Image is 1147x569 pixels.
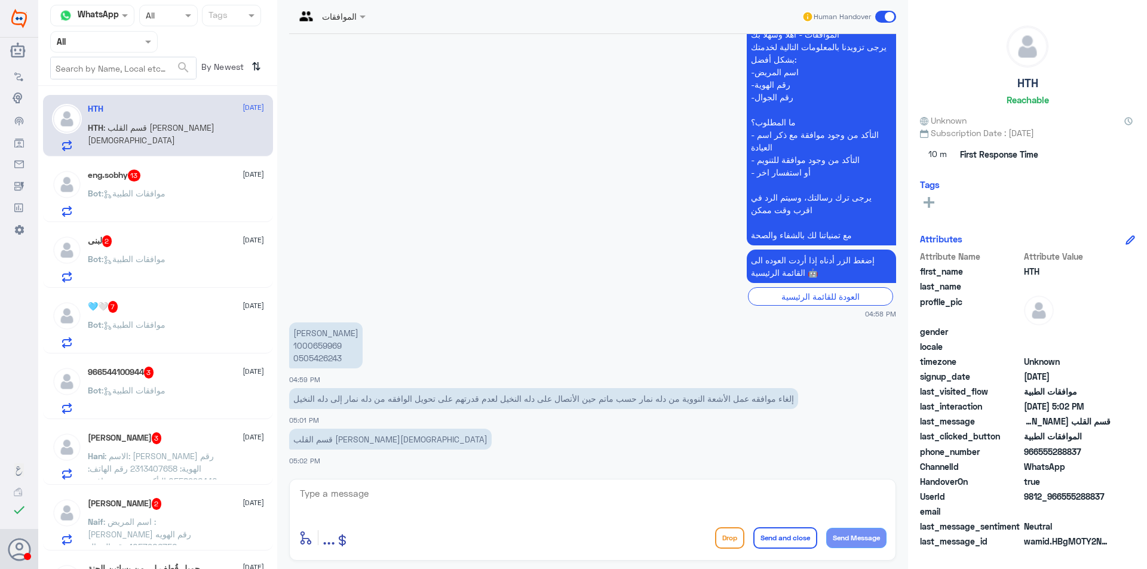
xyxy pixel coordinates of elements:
[52,432,82,462] img: defaultAdmin.png
[102,319,165,330] span: : موافقات الطبية
[920,475,1022,488] span: HandoverOn
[920,430,1022,442] span: last_clicked_button
[289,416,319,424] span: 05:01 PM
[920,400,1022,413] span: last_interaction
[920,505,1022,518] span: email
[88,498,162,510] h5: Naif Alabsi
[12,503,26,517] i: check
[920,296,1022,323] span: profile_pic
[152,498,162,510] span: 2
[920,179,940,190] h6: Tags
[88,122,214,145] span: : قسم القلب [PERSON_NAME][DEMOGRAPHIC_DATA]
[747,250,896,283] p: 5/9/2025, 4:58 PM
[1024,505,1111,518] span: null
[88,122,103,133] span: HTH
[289,322,363,368] p: 5/9/2025, 4:59 PM
[88,451,217,499] span: : الاسم: [PERSON_NAME] رقم الهوية: 2313407658 رقم الهاتف: 0558996440 التأكد من وجود موافقة في عيا...
[920,490,1022,503] span: UserId
[1024,535,1111,548] span: wamid.HBgMOTY2NTU1Mjg4ODM3FQIAEhgUM0FGMzY1NEMxNUUwRUZBQkZDMDkA
[814,11,871,22] span: Human Handover
[243,366,264,377] span: [DATE]
[323,524,335,551] button: ...
[1024,265,1111,278] span: HTH
[1024,325,1111,338] span: null
[88,170,141,182] h5: eng.sobhy
[1024,385,1111,398] span: موافقات الطبية
[1024,296,1054,325] img: defaultAdmin.png
[51,57,196,79] input: Search by Name, Local etc…
[52,104,82,134] img: defaultAdmin.png
[715,527,744,549] button: Drop
[243,300,264,311] span: [DATE]
[865,309,896,319] span: 04:58 PM
[88,367,154,379] h5: 966544100944
[920,250,1022,263] span: Attribute Name
[289,376,320,383] span: 04:59 PM
[108,301,118,313] span: 7
[102,254,165,264] span: : موافقات الطبية
[753,527,817,549] button: Send and close
[920,127,1135,139] span: Subscription Date : [DATE]
[144,367,154,379] span: 3
[1024,430,1111,442] span: الموافقات الطبية
[1024,520,1111,533] span: 0
[1024,340,1111,353] span: null
[1024,355,1111,368] span: Unknown
[920,355,1022,368] span: timezone
[207,8,228,24] div: Tags
[920,520,1022,533] span: last_message_sentiment
[1024,250,1111,263] span: Attribute Value
[243,235,264,245] span: [DATE]
[920,280,1022,293] span: last_name
[1007,26,1048,67] img: defaultAdmin.png
[197,57,247,81] span: By Newest
[920,340,1022,353] span: locale
[1024,415,1111,427] span: قسم القلب الدكتور نضال المصري
[88,104,103,114] h5: HTH
[176,58,191,78] button: search
[920,370,1022,383] span: signup_date
[920,144,956,165] span: 10 m
[323,527,335,548] span: ...
[289,429,492,450] p: 5/9/2025, 5:02 PM
[243,497,264,508] span: [DATE]
[88,451,105,461] span: Hani
[128,170,141,182] span: 13
[152,432,162,444] span: 3
[243,102,264,113] span: [DATE]
[1024,460,1111,473] span: 2
[11,9,27,28] img: Widebot Logo
[920,445,1022,458] span: phone_number
[88,254,102,264] span: Bot
[57,7,75,24] img: whatsapp.png
[88,385,102,395] span: Bot
[176,60,191,75] span: search
[252,57,261,76] i: ⇅
[52,235,82,265] img: defaultAdmin.png
[102,385,165,395] span: : موافقات الطبية
[920,385,1022,398] span: last_visited_flow
[748,287,893,306] div: العودة للقائمة الرئيسية
[243,432,264,442] span: [DATE]
[1007,94,1049,105] h6: Reachable
[8,538,30,561] button: Avatar
[920,460,1022,473] span: ChannelId
[88,301,118,313] h5: 🩵🤍
[88,432,162,444] h5: Hani Mohamed
[1024,370,1111,383] span: 2025-04-14T11:44:40.098Z
[826,528,887,548] button: Send Message
[920,233,962,244] h6: Attributes
[1024,475,1111,488] span: true
[52,498,82,528] img: defaultAdmin.png
[920,415,1022,427] span: last_message
[289,457,320,465] span: 05:02 PM
[289,388,798,409] p: 5/9/2025, 5:01 PM
[920,325,1022,338] span: gender
[52,301,82,331] img: defaultAdmin.png
[52,367,82,396] img: defaultAdmin.png
[920,114,967,127] span: Unknown
[747,11,896,245] p: 5/9/2025, 4:58 PM
[960,148,1038,161] span: First Response Time
[920,265,1022,278] span: first_name
[920,535,1022,548] span: last_message_id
